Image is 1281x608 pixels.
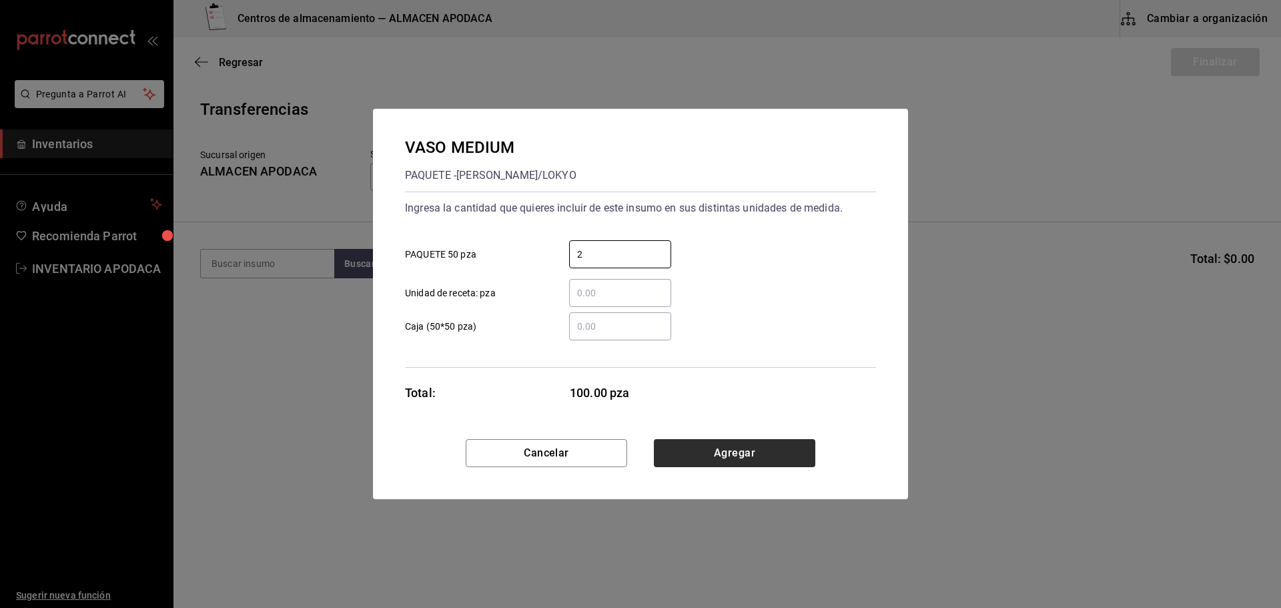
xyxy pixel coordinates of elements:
span: PAQUETE 50 pza [405,248,476,262]
button: Agregar [654,439,815,467]
span: Caja (50*50 pza) [405,320,476,334]
div: Ingresa la cantidad que quieres incluir de este insumo en sus distintas unidades de medida. [405,198,876,219]
span: 100.00 pza [570,384,672,402]
button: Cancelar [466,439,627,467]
span: Unidad de receta: pza [405,286,496,300]
input: PAQUETE 50 pza [569,246,671,262]
input: Caja (50*50 pza) [569,318,671,334]
div: PAQUETE - [PERSON_NAME]/LOKYO [405,165,576,186]
div: VASO MEDIUM [405,135,576,160]
input: Unidad de receta: pza [569,285,671,301]
div: Total: [405,384,436,402]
